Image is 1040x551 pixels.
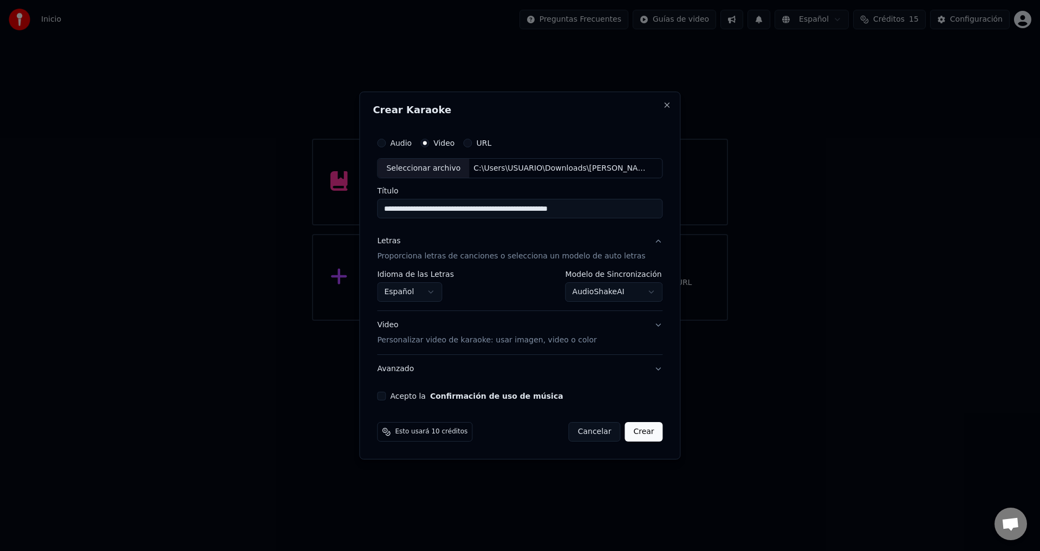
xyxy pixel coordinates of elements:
[569,422,621,442] button: Cancelar
[625,422,662,442] button: Crear
[430,392,563,400] button: Acepto la
[377,187,662,195] label: Título
[377,236,400,247] div: Letras
[469,163,653,174] div: C:\Users\USUARIO\Downloads\[PERSON_NAME] Ft. [PERSON_NAME] - No Te Preocupes Por Mí.mp4
[377,228,662,271] button: LetrasProporciona letras de canciones o selecciona un modelo de auto letras
[377,271,454,278] label: Idioma de las Letras
[378,159,469,178] div: Seleccionar archivo
[390,139,412,147] label: Audio
[377,271,662,311] div: LetrasProporciona letras de canciones o selecciona un modelo de auto letras
[395,427,467,436] span: Esto usará 10 créditos
[565,271,663,278] label: Modelo de Sincronización
[390,392,563,400] label: Acepto la
[373,105,667,115] h2: Crear Karaoke
[476,139,491,147] label: URL
[377,251,645,262] p: Proporciona letras de canciones o selecciona un modelo de auto letras
[377,355,662,383] button: Avanzado
[377,312,662,355] button: VideoPersonalizar video de karaoke: usar imagen, video o color
[377,320,596,346] div: Video
[433,139,454,147] label: Video
[377,335,596,346] p: Personalizar video de karaoke: usar imagen, video o color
